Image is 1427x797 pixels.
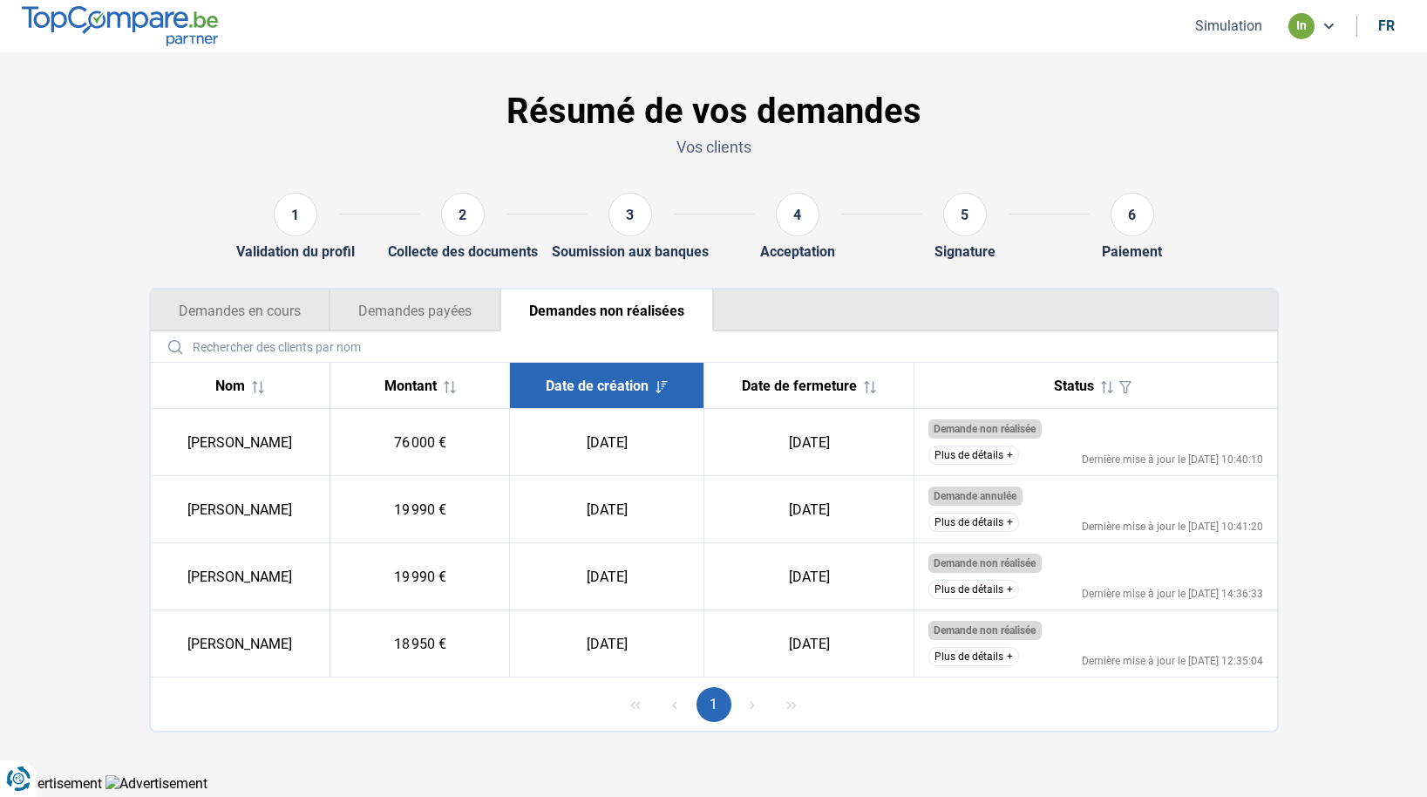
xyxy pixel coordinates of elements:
[1054,378,1094,394] span: Status
[1082,589,1263,599] div: Dernière mise à jour le [DATE] 14:36:33
[1190,17,1267,35] button: Simulation
[215,378,245,394] span: Nom
[151,543,330,610] td: [PERSON_NAME]
[928,580,1019,599] button: Plus de détails
[500,290,714,331] button: Demandes non réalisées
[704,409,914,476] td: [DATE]
[704,543,914,610] td: [DATE]
[151,409,330,476] td: [PERSON_NAME]
[928,513,1019,532] button: Plus de détails
[441,193,485,236] div: 2
[151,476,330,543] td: [PERSON_NAME]
[510,610,704,678] td: [DATE]
[330,290,500,331] button: Demandes payées
[704,476,914,543] td: [DATE]
[735,687,770,722] button: Next Page
[384,378,437,394] span: Montant
[618,687,653,722] button: First Page
[330,610,510,678] td: 18 950 €
[760,243,835,260] div: Acceptation
[274,193,317,236] div: 1
[151,290,330,331] button: Demandes en cours
[934,243,996,260] div: Signature
[105,775,207,792] img: Advertisement
[1082,521,1263,532] div: Dernière mise à jour le [DATE] 10:41:20
[149,136,1279,158] p: Vos clients
[158,331,1270,362] input: Rechercher des clients par nom
[704,610,914,678] td: [DATE]
[330,543,510,610] td: 19 990 €
[697,687,731,722] button: Page 1
[151,610,330,678] td: [PERSON_NAME]
[552,243,709,260] div: Soumission aux banques
[1102,243,1162,260] div: Paiement
[928,647,1019,666] button: Plus de détails
[236,243,355,260] div: Validation du profil
[546,378,649,394] span: Date de création
[776,193,819,236] div: 4
[1378,17,1395,34] div: fr
[928,446,1019,465] button: Plus de détails
[1082,454,1263,465] div: Dernière mise à jour le [DATE] 10:40:10
[934,557,1036,569] span: Demande non réalisée
[330,476,510,543] td: 19 990 €
[943,193,987,236] div: 5
[388,243,538,260] div: Collecte des documents
[330,409,510,476] td: 76 000 €
[149,91,1279,133] h1: Résumé de vos demandes
[510,543,704,610] td: [DATE]
[774,687,809,722] button: Last Page
[1082,656,1263,666] div: Dernière mise à jour le [DATE] 12:35:04
[657,687,692,722] button: Previous Page
[1111,193,1154,236] div: 6
[1288,13,1315,39] div: in
[934,490,1016,502] span: Demande annulée
[934,423,1036,435] span: Demande non réalisée
[22,6,218,45] img: TopCompare.be
[510,409,704,476] td: [DATE]
[934,624,1036,637] span: Demande non réalisée
[510,476,704,543] td: [DATE]
[608,193,652,236] div: 3
[742,378,857,394] span: Date de fermeture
